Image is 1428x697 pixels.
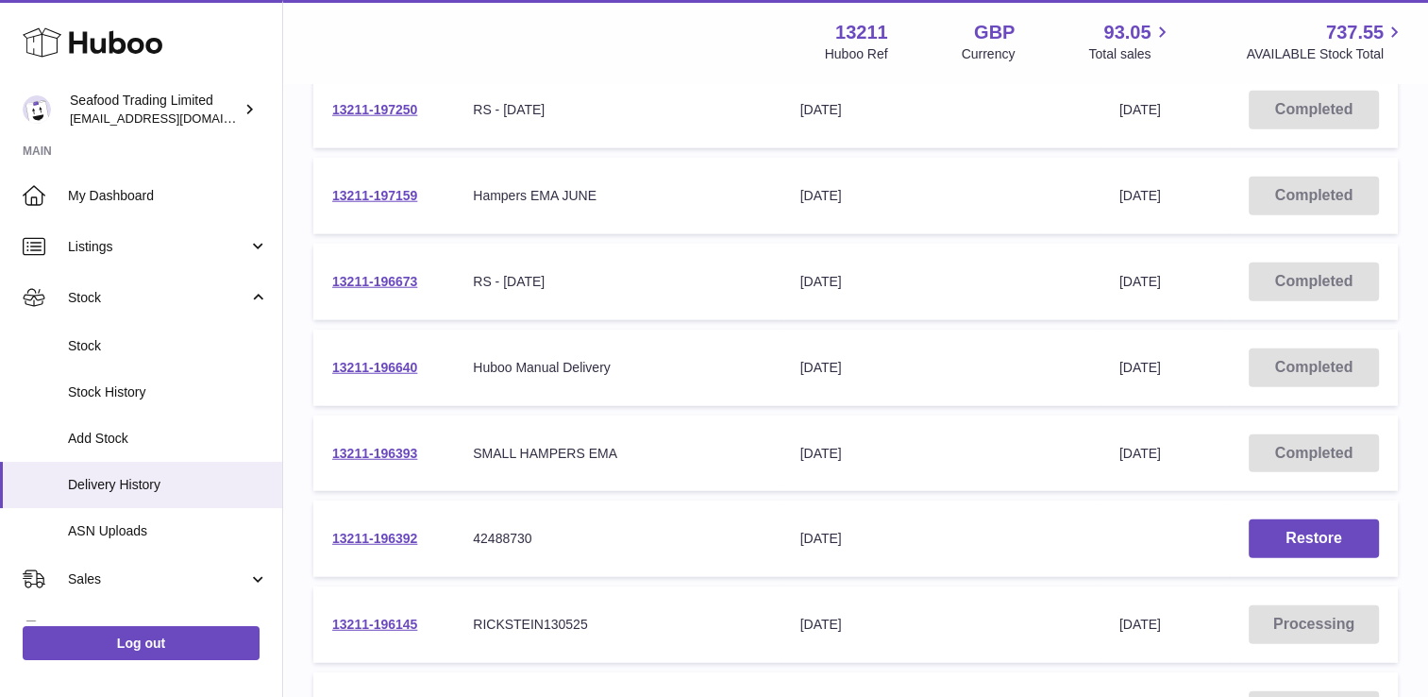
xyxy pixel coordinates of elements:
[974,20,1015,45] strong: GBP
[332,102,417,117] a: 13211-197250
[68,476,268,494] span: Delivery History
[473,273,762,291] div: RS - [DATE]
[835,20,888,45] strong: 13211
[473,530,762,548] div: 42488730
[1119,274,1161,289] span: [DATE]
[1246,45,1405,63] span: AVAILABLE Stock Total
[70,110,277,126] span: [EMAIL_ADDRESS][DOMAIN_NAME]
[1249,519,1379,558] button: Restore
[1326,20,1384,45] span: 737.55
[1119,102,1161,117] span: [DATE]
[473,359,762,377] div: Huboo Manual Delivery
[962,45,1016,63] div: Currency
[800,273,1082,291] div: [DATE]
[800,530,1082,548] div: [DATE]
[473,187,762,205] div: Hampers EMA JUNE
[800,359,1082,377] div: [DATE]
[1088,20,1172,63] a: 93.05 Total sales
[68,383,268,401] span: Stock History
[473,616,762,634] div: RICKSTEIN130525
[68,570,248,588] span: Sales
[68,430,268,448] span: Add Stock
[1119,446,1161,461] span: [DATE]
[800,445,1082,463] div: [DATE]
[68,238,248,256] span: Listings
[1103,20,1151,45] span: 93.05
[332,274,417,289] a: 13211-196673
[332,360,417,375] a: 13211-196640
[1088,45,1172,63] span: Total sales
[473,101,762,119] div: RS - [DATE]
[800,187,1082,205] div: [DATE]
[825,45,888,63] div: Huboo Ref
[68,522,268,540] span: ASN Uploads
[23,95,51,124] img: online@rickstein.com
[332,617,417,632] a: 13211-196145
[1119,188,1161,203] span: [DATE]
[473,445,762,463] div: SMALL HAMPERS EMA
[23,626,260,660] a: Log out
[332,446,417,461] a: 13211-196393
[332,531,417,546] a: 13211-196392
[1119,360,1161,375] span: [DATE]
[332,188,417,203] a: 13211-197159
[70,92,240,127] div: Seafood Trading Limited
[68,289,248,307] span: Stock
[800,101,1082,119] div: [DATE]
[68,337,268,355] span: Stock
[1246,20,1405,63] a: 737.55 AVAILABLE Stock Total
[68,187,268,205] span: My Dashboard
[1119,617,1161,632] span: [DATE]
[800,616,1082,634] div: [DATE]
